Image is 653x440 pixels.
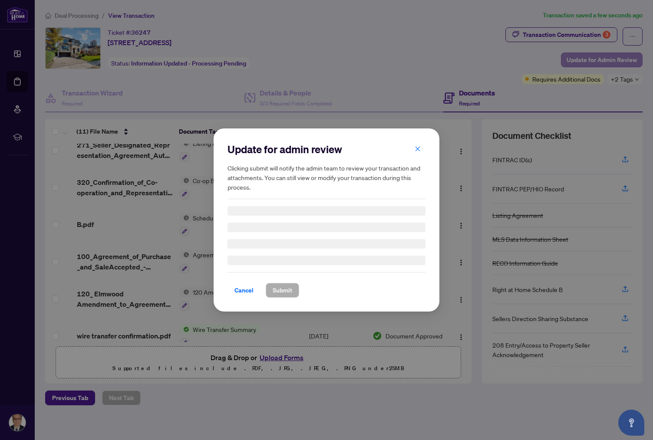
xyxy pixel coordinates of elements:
[228,163,425,192] h5: Clicking submit will notify the admin team to review your transaction and attachments. You can st...
[266,283,299,298] button: Submit
[228,283,261,298] button: Cancel
[228,142,425,156] h2: Update for admin review
[618,410,644,436] button: Open asap
[415,146,421,152] span: close
[234,283,254,297] span: Cancel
